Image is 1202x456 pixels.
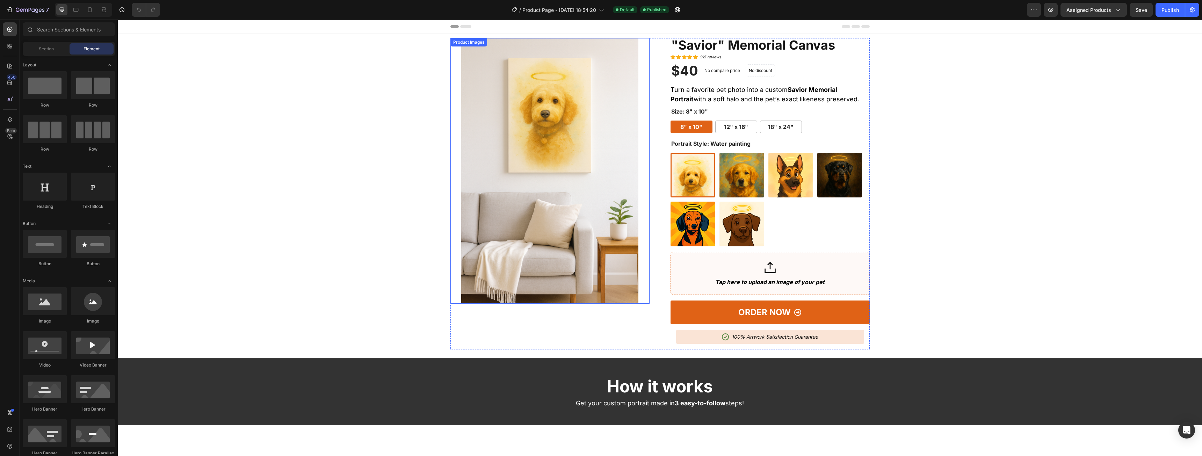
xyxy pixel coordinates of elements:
button: Assigned Products [1060,3,1127,17]
span: Section [39,46,54,52]
div: Product Images [334,20,368,26]
input: Search Sections & Elements [23,22,115,36]
div: Publish [1161,6,1179,14]
div: Heading [23,203,67,210]
button: Publish [1156,3,1185,17]
div: Video Banner [71,362,115,368]
button: 7 [3,3,52,17]
span: 18" x 24" [650,104,676,111]
div: Row [23,146,67,152]
p: Turn a favorite pet photo into a custom with a soft halo and the pet’s exact likeness preserved. [553,66,741,83]
i: 915 reviews [582,35,603,40]
p: Get your custom portrait made in steps! [339,379,746,388]
div: Hero Banner [23,406,67,412]
span: Product Page - [DATE] 18:54:20 [522,6,596,14]
h2: How it works [338,355,746,378]
iframe: Design area [118,20,1202,456]
div: Image [71,318,115,324]
span: Element [84,46,100,52]
div: Hero Banner [71,406,115,412]
div: Button [23,261,67,267]
p: No discount [631,48,654,54]
span: 8" x 10" [563,104,585,111]
span: Toggle open [104,275,115,287]
button: Save [1130,3,1153,17]
div: 450 [7,74,17,80]
div: Tap here to upload an image of your pet [598,259,707,266]
span: Toggle open [104,59,115,71]
div: Open Intercom Messenger [1178,422,1195,439]
div: Row [23,102,67,108]
button: ORDER NOW [553,281,752,305]
span: 12" x 16" [606,104,630,111]
span: Layout [23,62,36,68]
legend: Portrait Style: Water painting [553,119,633,129]
p: 7 [46,6,49,14]
span: Save [1136,7,1147,13]
span: Button [23,220,36,227]
h2: "Savior" Memorial Canvas [553,19,752,32]
span: / [519,6,521,14]
div: Undo/Redo [132,3,160,17]
div: Row [71,146,115,152]
div: Beta [5,128,17,133]
span: Text [23,163,31,169]
span: Published [647,7,666,13]
span: Assigned Products [1066,6,1111,14]
span: Default [620,7,635,13]
div: $40 [553,43,581,60]
div: Button [71,261,115,267]
div: Row [71,102,115,108]
span: Media [23,278,35,284]
p: No compare price [587,49,622,53]
div: ORDER NOW [621,287,673,299]
div: Video [23,362,67,368]
strong: 3 easy-to-follow [557,380,608,387]
div: Image [23,318,67,324]
span: Toggle open [104,218,115,229]
span: Toggle open [104,161,115,172]
i: 100% Artwork Satisfaction Guarantee [614,314,700,320]
div: Text Block [71,203,115,210]
legend: Size: 8" x 10" [553,87,591,97]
